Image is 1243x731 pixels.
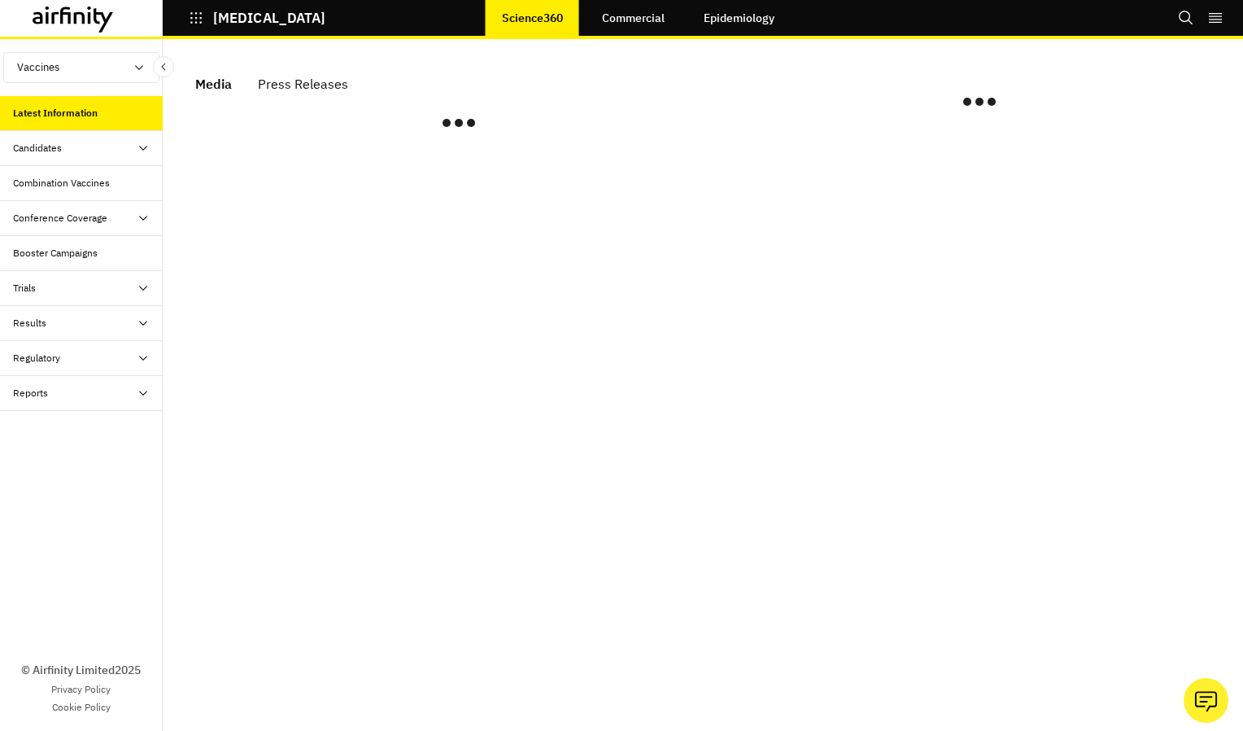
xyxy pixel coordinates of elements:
button: Search [1178,4,1194,32]
button: Close Sidebar [153,56,174,77]
button: Vaccines [3,52,159,83]
div: Press Releases [258,72,348,96]
div: Candidates [13,141,62,155]
div: Media [195,72,232,96]
div: Trials [13,281,36,295]
div: Reports [13,386,48,401]
a: Privacy Policy [51,682,111,697]
div: Combination Vaccines [13,176,110,190]
div: Regulatory [13,351,60,365]
div: Conference Coverage [13,211,107,225]
div: Booster Campaigns [13,246,98,260]
p: Science360 [502,11,563,24]
div: Latest Information [13,106,98,120]
div: Results [13,316,46,330]
button: [MEDICAL_DATA] [189,4,325,32]
p: [MEDICAL_DATA] [213,11,325,25]
button: Ask our analysts [1184,678,1228,723]
p: © Airfinity Limited 2025 [21,662,141,679]
a: Cookie Policy [52,700,111,715]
